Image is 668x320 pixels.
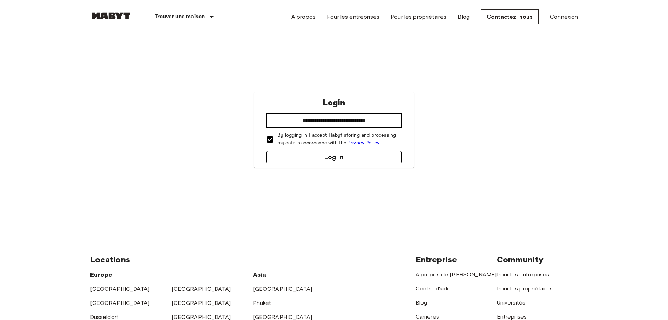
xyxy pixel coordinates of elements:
[253,300,271,306] a: Phuket
[253,286,312,292] a: [GEOGRAPHIC_DATA]
[291,13,316,21] a: À propos
[171,286,231,292] a: [GEOGRAPHIC_DATA]
[416,313,439,320] a: Carrières
[550,13,578,21] a: Connexion
[171,300,231,306] a: [GEOGRAPHIC_DATA]
[416,299,427,306] a: Blog
[90,286,150,292] a: [GEOGRAPHIC_DATA]
[497,313,527,320] a: Entreprises
[90,12,132,19] img: Habyt
[348,140,379,146] a: Privacy Policy
[90,300,150,306] a: [GEOGRAPHIC_DATA]
[266,151,402,163] button: Log in
[90,271,113,279] span: Europe
[481,9,539,24] a: Contactez-nous
[497,254,544,265] span: Community
[391,13,446,21] a: Pour les propriétaires
[253,271,266,279] span: Asia
[497,285,553,292] a: Pour les propriétaires
[323,97,345,109] p: Login
[497,271,549,278] a: Pour les entreprises
[416,254,457,265] span: Entreprise
[416,285,451,292] a: Centre d'aide
[155,13,205,21] p: Trouver une maison
[277,132,396,147] p: By logging in I accept Habyt storing and processing my data in accordance with the
[497,299,526,306] a: Universités
[90,254,130,265] span: Locations
[416,271,497,278] a: À propos de [PERSON_NAME]
[458,13,470,21] a: Blog
[327,13,379,21] a: Pour les entreprises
